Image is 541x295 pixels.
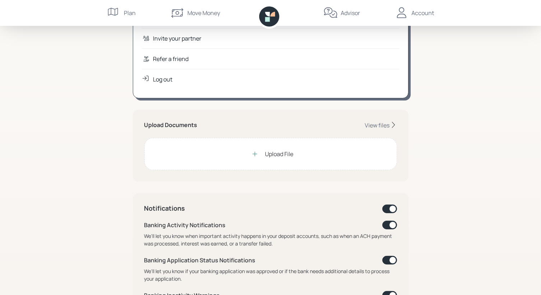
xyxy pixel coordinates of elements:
div: Refer a friend [153,55,189,63]
div: Account [412,9,434,17]
div: View files [365,121,390,129]
div: We'll let you know when important activity happens in your deposit accounts, such as when an ACH ... [144,232,397,247]
div: Move Money [187,9,220,17]
div: Invite your partner [153,34,202,43]
div: Plan [124,9,136,17]
div: We'll let you know if your banking application was approved or if the bank needs additional detai... [144,267,397,282]
div: Banking Activity Notifications [144,221,226,229]
div: Advisor [341,9,360,17]
div: Upload File [265,150,293,158]
h5: Upload Documents [144,122,197,128]
div: Banking Application Status Notifications [144,256,256,264]
div: Log out [153,75,173,84]
h4: Notifications [144,205,185,212]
